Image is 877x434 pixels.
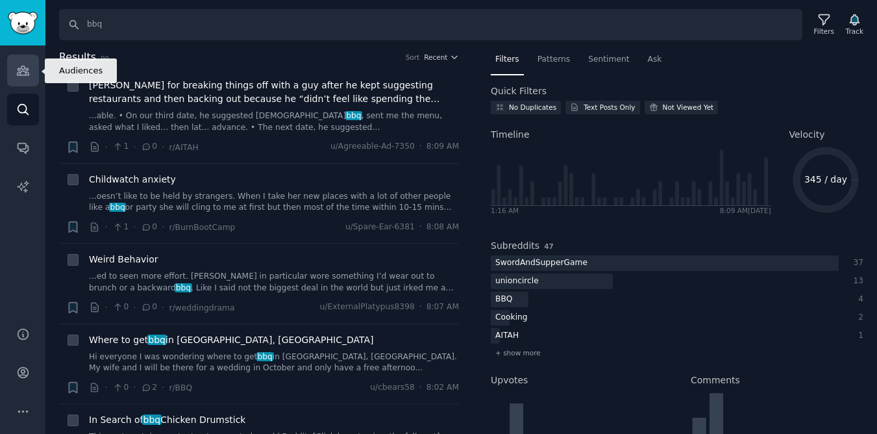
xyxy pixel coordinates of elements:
span: Sentiment [588,54,629,66]
span: r/BurnBootCamp [169,223,235,232]
span: · [162,381,164,394]
div: 8:09 AM [DATE] [720,206,771,215]
span: Results [59,49,96,66]
span: In Search of Chicken Drumstick [89,413,245,427]
a: In Search ofbbqChicken Drumstick [89,413,245,427]
span: · [162,140,164,154]
div: 1:16 AM [491,206,519,215]
img: GummySearch logo [8,12,38,34]
span: r/AITAH [169,143,198,152]
span: 0 [141,301,157,313]
span: 8:07 AM [426,301,459,313]
span: 47 [544,242,554,250]
a: ...able. • On our third date, he suggested [DEMOGRAPHIC_DATA]bbq, sent me the menu, asked what I ... [89,110,459,133]
span: · [162,301,164,314]
h2: Upvotes [491,374,528,387]
span: bbq [175,283,192,292]
span: · [419,222,422,233]
span: Patterns [537,54,570,66]
span: · [419,141,422,153]
span: 8:08 AM [426,222,459,233]
span: · [105,301,108,314]
span: 0 [112,382,129,394]
span: 1 [112,141,129,153]
button: Recent [424,53,459,62]
div: SwordAndSupperGame [491,255,592,272]
span: 0 [112,301,129,313]
a: Where to getbbqin [GEOGRAPHIC_DATA], [GEOGRAPHIC_DATA] [89,333,373,347]
a: [PERSON_NAME] for breaking things off with a guy after he kept suggesting restaurants and then ba... [89,79,459,106]
h2: Comments [691,374,740,387]
span: bbq [256,352,274,361]
a: Hi everyone I was wondering where to getbbqin [GEOGRAPHIC_DATA], [GEOGRAPHIC_DATA]. My wife and I... [89,351,459,374]
span: · [419,301,422,313]
button: Track [841,11,868,38]
span: + show more [495,348,541,357]
span: r/weddingdrama [169,303,234,313]
span: u/Spare-Ear-6381 [345,222,415,233]
span: u/Agreeable-Ad-7350 [330,141,415,153]
div: 1 [852,330,864,342]
span: Velocity [789,128,825,142]
div: Filters [814,27,834,36]
span: bbq [345,111,363,120]
h2: Quick Filters [491,84,547,98]
div: BBQ [491,292,517,308]
span: · [419,382,422,394]
span: r/BBQ [169,383,192,392]
span: bbq [109,203,127,212]
span: u/cbears58 [370,382,414,394]
span: · [105,140,108,154]
span: · [105,220,108,234]
div: 2 [852,312,864,324]
span: 1 [112,222,129,233]
a: Childwatch anxiety [89,173,176,186]
div: Not Viewed Yet [663,103,714,112]
span: · [133,140,136,154]
h2: Subreddits [491,239,539,253]
span: Ask [648,54,662,66]
span: · [162,220,164,234]
div: AITAH [491,328,523,344]
span: Timeline [491,128,530,142]
span: · [133,220,136,234]
div: 37 [852,257,864,269]
span: Recent [424,53,447,62]
div: 13 [852,275,864,287]
div: 4 [852,294,864,305]
span: · [105,381,108,394]
span: bbq [142,415,162,425]
span: 0 [141,222,157,233]
span: · [133,301,136,314]
div: No Duplicates [509,103,556,112]
span: Where to get in [GEOGRAPHIC_DATA], [GEOGRAPHIC_DATA] [89,333,373,347]
a: ...oesn’t like to be held by strangers. When I take her new places with a lot of other people lik... [89,191,459,214]
span: 8:02 AM [426,382,459,394]
div: Cooking [491,310,532,326]
a: Weird Behavior [89,253,158,266]
div: unioncircle [491,274,543,290]
input: Search Keyword [59,9,802,40]
text: 345 / day [804,174,846,185]
span: 99 [101,55,109,62]
div: Sort [406,53,420,62]
span: · [133,381,136,394]
span: 2 [141,382,157,394]
div: Text Posts Only [584,103,635,112]
span: 8:09 AM [426,141,459,153]
span: u/ExternalPlatypus8398 [320,301,415,313]
div: Track [846,27,863,36]
span: 0 [141,141,157,153]
span: bbq [147,335,167,345]
a: ...ed to seen more effort. [PERSON_NAME] in particular wore something I’d wear out to brunch or a... [89,271,459,294]
span: Filters [495,54,519,66]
